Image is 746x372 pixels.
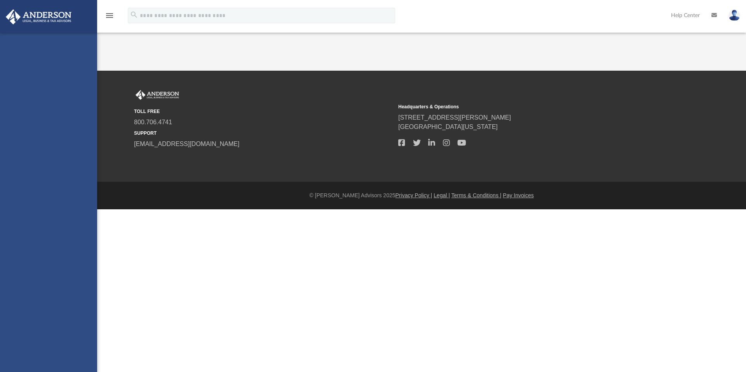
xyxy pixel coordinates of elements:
small: Headquarters & Operations [398,103,657,110]
small: SUPPORT [134,130,393,137]
div: © [PERSON_NAME] Advisors 2025 [97,191,746,200]
a: Privacy Policy | [396,192,432,198]
img: User Pic [729,10,740,21]
img: Anderson Advisors Platinum Portal [134,90,181,100]
a: Pay Invoices [503,192,533,198]
a: 800.706.4741 [134,119,172,125]
small: TOLL FREE [134,108,393,115]
a: Terms & Conditions | [451,192,502,198]
a: Legal | [434,192,450,198]
i: menu [105,11,114,20]
a: [EMAIL_ADDRESS][DOMAIN_NAME] [134,141,239,147]
img: Anderson Advisors Platinum Portal [3,9,74,24]
a: [GEOGRAPHIC_DATA][US_STATE] [398,123,498,130]
a: menu [105,15,114,20]
i: search [130,10,138,19]
a: [STREET_ADDRESS][PERSON_NAME] [398,114,511,121]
